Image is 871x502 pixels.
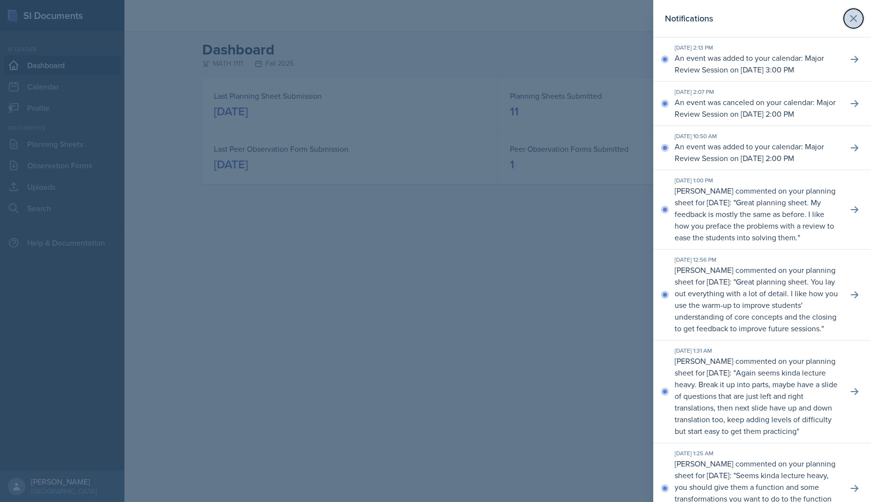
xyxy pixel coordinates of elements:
[675,141,840,164] p: An event was added to your calendar: Major Review Session on [DATE] 2:00 PM
[675,449,840,458] div: [DATE] 1:25 AM
[675,276,838,334] p: Great planning sheet. You lay out everything with a lot of detail. I like how you use the warm-up...
[675,197,834,243] p: Great planning sheet. My feedback is mostly the same as before. I like how you preface the proble...
[675,176,840,185] div: [DATE] 1:00 PM
[675,255,840,264] div: [DATE] 12:56 PM
[675,367,837,436] p: Again seems kinda lecture heavy. Break it up into parts, maybe have a slide of questions that are...
[675,43,840,52] div: [DATE] 2:13 PM
[675,52,840,75] p: An event was added to your calendar: Major Review Session on [DATE] 3:00 PM
[675,355,840,437] p: [PERSON_NAME] commented on your planning sheet for [DATE]: " "
[675,346,840,355] div: [DATE] 1:31 AM
[675,96,840,120] p: An event was canceled on your calendar: Major Review Session on [DATE] 2:00 PM
[675,88,840,96] div: [DATE] 2:07 PM
[675,132,840,141] div: [DATE] 10:50 AM
[675,185,840,243] p: [PERSON_NAME] commented on your planning sheet for [DATE]: " "
[665,12,713,25] h2: Notifications
[675,264,840,334] p: [PERSON_NAME] commented on your planning sheet for [DATE]: " "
